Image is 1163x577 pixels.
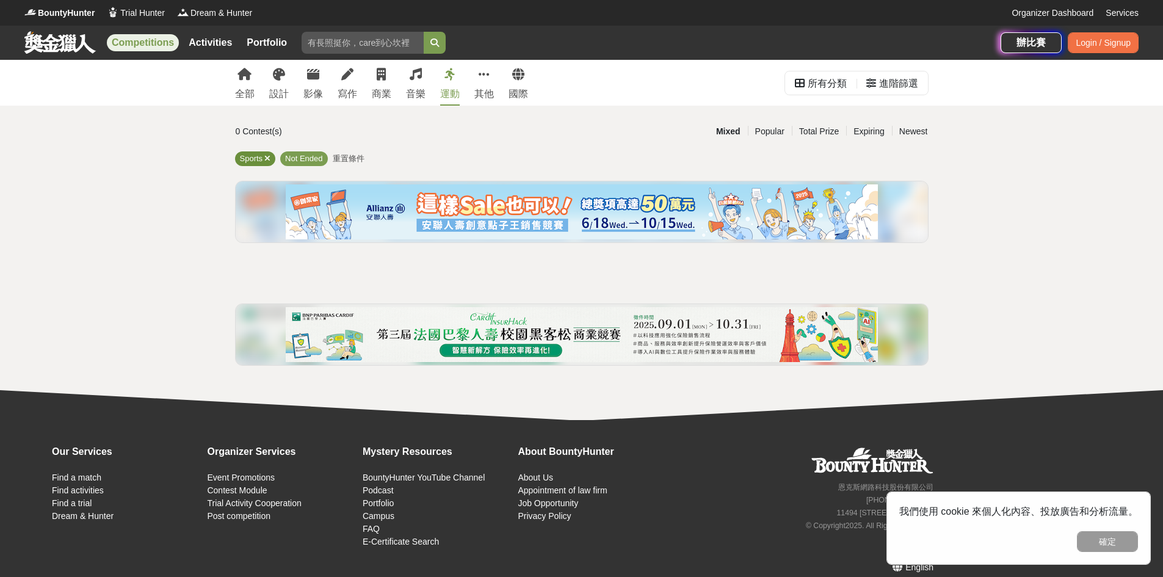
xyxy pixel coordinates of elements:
[52,498,92,508] a: Find a trial
[269,87,289,101] div: 設計
[52,445,201,459] div: Our Services
[285,154,322,163] span: Not Ended
[406,87,426,101] div: 音樂
[518,485,607,495] a: Appointment of law firm
[518,511,571,521] a: Privacy Policy
[1012,7,1093,20] a: Organizer Dashboard
[440,60,460,106] a: 運動
[709,121,748,142] div: Mixed
[1068,32,1139,53] div: Login / Signup
[363,498,394,508] a: Portfolio
[866,496,933,504] small: [PHONE_NUMBER]
[177,6,189,18] img: Logo
[338,60,357,106] a: 寫作
[474,60,494,106] a: 其他
[207,473,275,482] a: Event Promotions
[242,34,292,51] a: Portfolio
[899,506,1138,517] span: 我們使用 cookie 來個人化內容、投放廣告和分析流量。
[518,498,578,508] a: Job Opportunity
[52,485,104,495] a: Find activities
[372,87,391,101] div: 商業
[38,7,95,20] span: BountyHunter
[240,154,263,163] span: Sports
[1077,531,1138,552] button: 確定
[905,562,933,572] span: English
[748,121,792,142] div: Popular
[808,71,847,96] div: 所有分類
[892,121,935,142] div: Newest
[207,511,270,521] a: Post competition
[363,473,485,482] a: BountyHunter YouTube Channel
[363,445,512,459] div: Mystery Resources
[107,7,165,20] a: LogoTrial Hunter
[806,521,933,530] small: © Copyright 2025 . All Rights Reserved.
[406,60,426,106] a: 音樂
[1106,7,1139,20] a: Services
[107,6,119,18] img: Logo
[107,34,179,51] a: Competitions
[52,473,101,482] a: Find a match
[1001,32,1062,53] a: 辦比賽
[52,511,114,521] a: Dream & Hunter
[338,87,357,101] div: 寫作
[235,60,255,106] a: 全部
[518,445,667,459] div: About BountyHunter
[363,537,439,546] a: E-Certificate Search
[363,524,380,534] a: FAQ
[207,485,267,495] a: Contest Module
[518,473,553,482] a: About Us
[302,32,424,54] input: 有長照挺你，care到心坎裡！青春出手，拍出照顧 影音徵件活動
[474,87,494,101] div: 其他
[184,34,237,51] a: Activities
[837,509,934,517] small: 11494 [STREET_ADDRESS]
[286,184,878,239] img: cf4fb443-4ad2-4338-9fa3-b46b0bf5d316.png
[24,6,37,18] img: Logo
[846,121,892,142] div: Expiring
[236,121,466,142] div: 0 Contest(s)
[235,87,255,101] div: 全部
[120,7,165,20] span: Trial Hunter
[303,60,323,106] a: 影像
[363,511,394,521] a: Campus
[440,87,460,101] div: 運動
[190,7,252,20] span: Dream & Hunter
[177,7,252,20] a: LogoDream & Hunter
[269,60,289,106] a: 設計
[286,307,878,362] img: c5de0e1a-e514-4d63-bbd2-29f80b956702.png
[24,7,95,20] a: LogoBountyHunter
[792,121,846,142] div: Total Prize
[363,485,394,495] a: Podcast
[879,71,918,96] div: 進階篩選
[207,445,356,459] div: Organizer Services
[509,87,528,101] div: 國際
[509,60,528,106] a: 國際
[333,154,364,163] span: 重置條件
[303,87,323,101] div: 影像
[207,498,301,508] a: Trial Activity Cooperation
[372,60,391,106] a: 商業
[838,483,933,492] small: 恩克斯網路科技股份有限公司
